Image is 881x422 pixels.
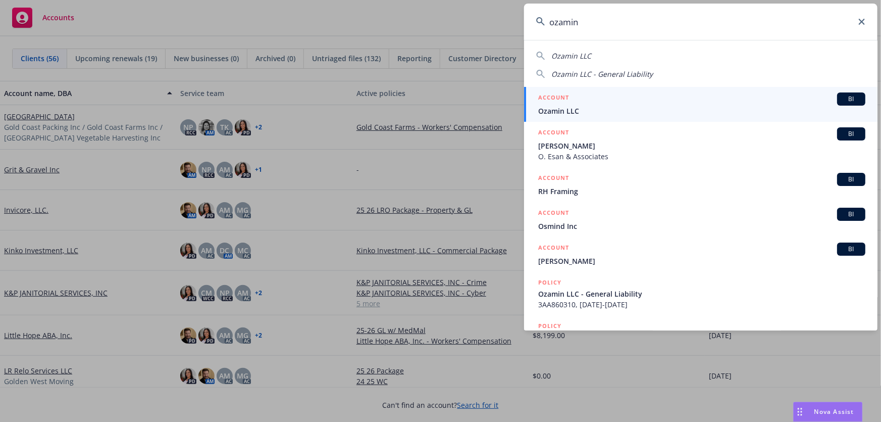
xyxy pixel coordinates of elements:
span: Ozamin LLC [538,106,865,116]
h5: ACCOUNT [538,208,569,220]
div: Drag to move [794,402,806,421]
h5: POLICY [538,277,561,288]
a: ACCOUNTBI[PERSON_NAME]O. Esan & Associates [524,122,877,167]
a: ACCOUNTBI[PERSON_NAME] [524,237,877,272]
a: POLICY [524,315,877,359]
span: BI [841,129,861,138]
span: 3AA860310, [DATE]-[DATE] [538,299,865,310]
a: ACCOUNTBIRH Framing [524,167,877,202]
h5: POLICY [538,321,561,331]
span: Ozamin LLC - General Liability [551,69,653,79]
span: Ozamin LLC [551,51,591,61]
span: [PERSON_NAME] [538,256,865,266]
h5: ACCOUNT [538,173,569,185]
span: Ozamin LLC - General Liability [538,289,865,299]
span: BI [841,245,861,254]
h5: ACCOUNT [538,127,569,139]
a: ACCOUNTBIOsmind Inc [524,202,877,237]
span: Nova Assist [814,407,854,416]
a: ACCOUNTBIOzamin LLC [524,87,877,122]
h5: ACCOUNT [538,92,569,105]
span: BI [841,210,861,219]
span: Osmind Inc [538,221,865,231]
span: BI [841,175,861,184]
button: Nova Assist [793,402,863,422]
span: [PERSON_NAME] [538,140,865,151]
a: POLICYOzamin LLC - General Liability3AA860310, [DATE]-[DATE] [524,272,877,315]
span: RH Framing [538,186,865,197]
span: BI [841,95,861,104]
input: Search... [524,4,877,40]
h5: ACCOUNT [538,243,569,255]
span: O. Esan & Associates [538,151,865,162]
